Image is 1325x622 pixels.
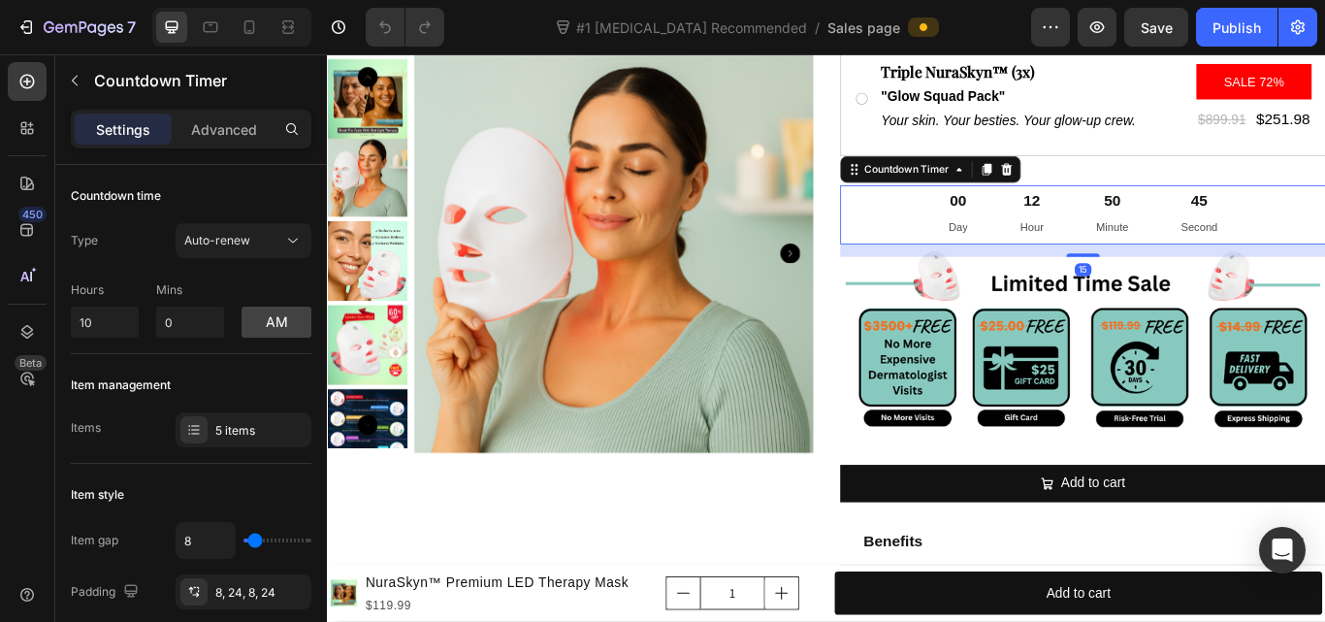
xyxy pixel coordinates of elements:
[622,126,728,144] div: Countdown Timer
[807,191,834,213] p: Hour
[528,221,551,245] button: Carousel Next Arrow
[176,223,311,258] button: Auto-renew
[242,307,311,338] button: am
[35,421,58,444] button: Carousel Next Arrow
[71,376,171,394] div: Item management
[645,42,790,58] strong: "Glow Squad Pack"
[366,8,444,47] div: Undo/Redo
[807,161,834,183] div: 12
[127,16,136,39] p: 7
[8,8,145,47] button: 7
[572,17,811,38] span: #1 [MEDICAL_DATA] Recommended
[327,54,1325,622] iframe: Design area
[184,233,250,247] span: Auto-renew
[1033,12,1127,53] pre: SALE 72%
[1196,8,1277,47] button: Publish
[855,487,929,515] div: Add to cart
[71,486,124,504] div: Item style
[827,17,900,38] span: Sales page
[71,232,98,249] div: Type
[598,227,1164,446] img: gempages_570130141452174488-958b2bef-cacb-4618-bc2a-9f9977e0a7e7.png
[191,119,257,140] p: Advanced
[995,191,1038,213] p: Second
[815,17,820,38] span: /
[94,69,304,92] p: Countdown Timer
[215,584,307,602] div: 8, 24, 8, 24
[896,191,934,213] p: Minute
[35,16,58,39] button: Carousel Back Arrow
[1212,17,1261,38] div: Publish
[156,281,224,299] p: Mins
[96,119,150,140] p: Settings
[871,245,890,260] div: 15
[71,532,118,549] div: Item gap
[1013,61,1073,93] div: $899.91
[724,161,746,183] div: 00
[215,422,307,440] div: 5 items
[724,191,746,213] p: Day
[71,281,139,299] p: Hours
[71,187,161,205] div: Countdown time
[1081,63,1147,89] div: $251.98
[1259,527,1306,573] div: Open Intercom Messenger
[896,161,934,183] div: 50
[625,553,694,584] p: Benefits
[645,11,942,33] p: Triple NuraSkyn™ (3x)
[995,161,1038,183] div: 45
[71,579,143,606] div: Padding
[177,523,235,558] input: Auto
[71,419,101,437] div: Items
[1124,8,1188,47] button: Save
[645,70,942,86] i: Your skin. Your besties. Your glow-up crew.
[15,355,47,371] div: Beta
[1141,19,1173,36] span: Save
[18,207,47,222] div: 450
[598,479,1164,523] button: Add to cart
